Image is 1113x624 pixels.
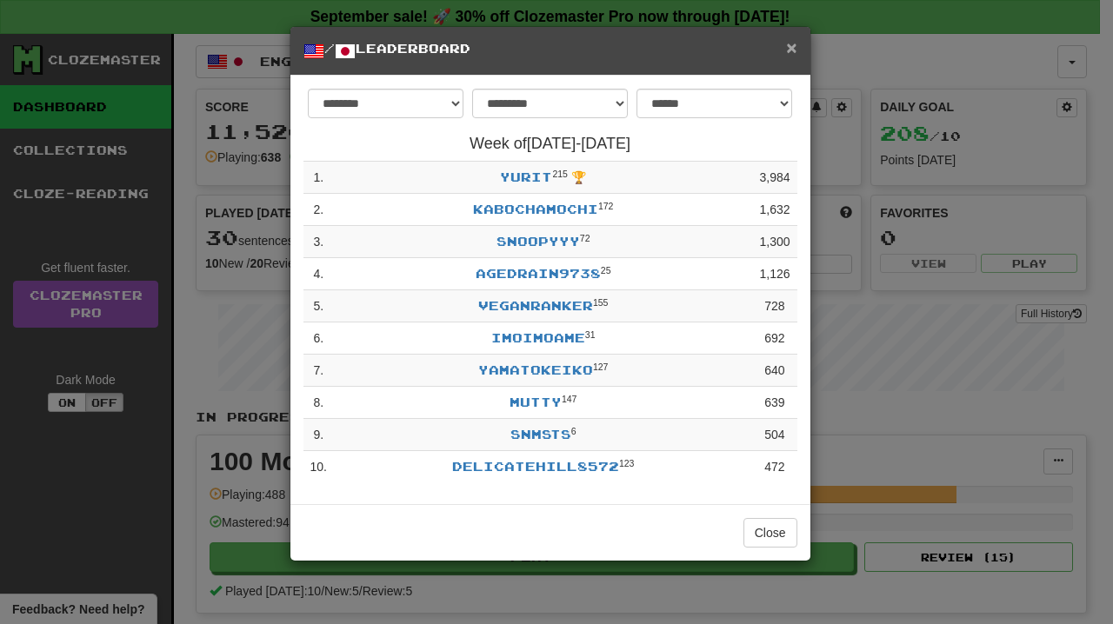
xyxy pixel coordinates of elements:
sup: Level 172 [598,201,614,211]
sup: Level 6 [571,426,576,436]
sup: Level 31 [585,329,596,340]
a: yamatokeiko [478,362,593,377]
a: snmsts [510,427,571,441]
td: 640 [752,355,796,387]
td: 692 [752,322,796,355]
sup: Level 155 [593,297,609,308]
td: 4 . [303,258,334,290]
td: 1,300 [752,226,796,258]
a: Imoimoame [491,330,585,345]
td: 472 [752,451,796,483]
td: 2 . [303,194,334,226]
a: Snoopyyy [497,234,580,249]
sup: Level 25 [601,265,611,275]
a: mutty [510,395,562,409]
sup: Level 215 [552,169,568,179]
td: 504 [752,419,796,451]
td: 5 . [303,290,334,322]
td: 1 . [303,162,334,194]
td: 9 . [303,419,334,451]
td: 728 [752,290,796,322]
td: 3 . [303,226,334,258]
sup: Level 72 [580,233,590,243]
h4: Week of [DATE] - [DATE] [303,136,797,153]
td: 639 [752,387,796,419]
sup: Level 147 [562,394,577,404]
a: AgedRain9738 [476,266,601,281]
span: 🏆 [571,170,586,184]
a: yurit [500,169,552,184]
sup: Level 123 [619,458,635,468]
h5: / Leaderboard [303,40,797,62]
td: 3,984 [752,162,796,194]
td: 7 . [303,355,334,387]
button: Close [786,38,796,56]
sup: Level 127 [593,362,609,372]
a: DelicateHill8572 [452,459,619,474]
td: 1,632 [752,194,796,226]
span: × [786,37,796,57]
td: 8 . [303,387,334,419]
td: 1,126 [752,258,796,290]
a: kabochamochi [473,202,598,216]
a: veganranker [478,298,593,313]
td: 10 . [303,451,334,483]
button: Close [743,518,797,548]
td: 6 . [303,322,334,355]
